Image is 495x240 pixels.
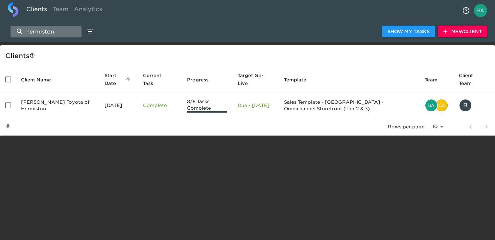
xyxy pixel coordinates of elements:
span: Client Name [21,76,59,84]
td: Sales Template - [GEOGRAPHIC_DATA] - Omnichannel Storefront (Tier 2 & 3) [279,93,420,118]
span: Calculated based on the start date and the duration of all Tasks contained in this Hub. [238,72,265,87]
span: Template [284,76,315,84]
svg: This is a list of all of your clients and clients shared with you [30,53,35,58]
a: Clients [24,2,50,18]
a: Analytics [71,2,105,18]
input: search [11,26,82,37]
div: bailey.rubin@cdk.com, catherine.manisharaj@cdk.com [425,99,448,112]
img: Profile [474,4,487,17]
td: [DATE] [99,93,137,118]
span: New Client [443,28,482,36]
span: This is the next Task in this Hub that should be completed [143,72,168,87]
td: [PERSON_NAME] Toyota of Hermiston [16,93,99,118]
p: Complete [143,102,177,109]
button: notifications [458,3,474,18]
span: Current Task [143,72,177,87]
img: logo [8,2,18,17]
p: Rows per page: [388,123,426,130]
a: Team [50,2,71,18]
div: brycej@rogersmotors.com [459,99,490,112]
span: Team [425,76,446,84]
p: Due - [DATE] [238,102,273,109]
span: Start Date [105,72,132,87]
img: catherine.manisharaj@cdk.com [436,99,448,111]
div: Client s [5,51,492,61]
button: edit [84,26,95,37]
span: Show My Tasks [388,28,430,36]
td: 8/8 Tasks Complete [182,93,232,118]
img: bailey.rubin@cdk.com [425,99,437,111]
span: Target Go-Live [238,72,273,87]
span: Client Team [459,72,490,87]
button: Show My Tasks [382,26,435,38]
div: B [459,99,472,112]
select: rows per page [429,122,446,132]
span: Progress [187,76,217,84]
button: NewClient [438,26,487,38]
